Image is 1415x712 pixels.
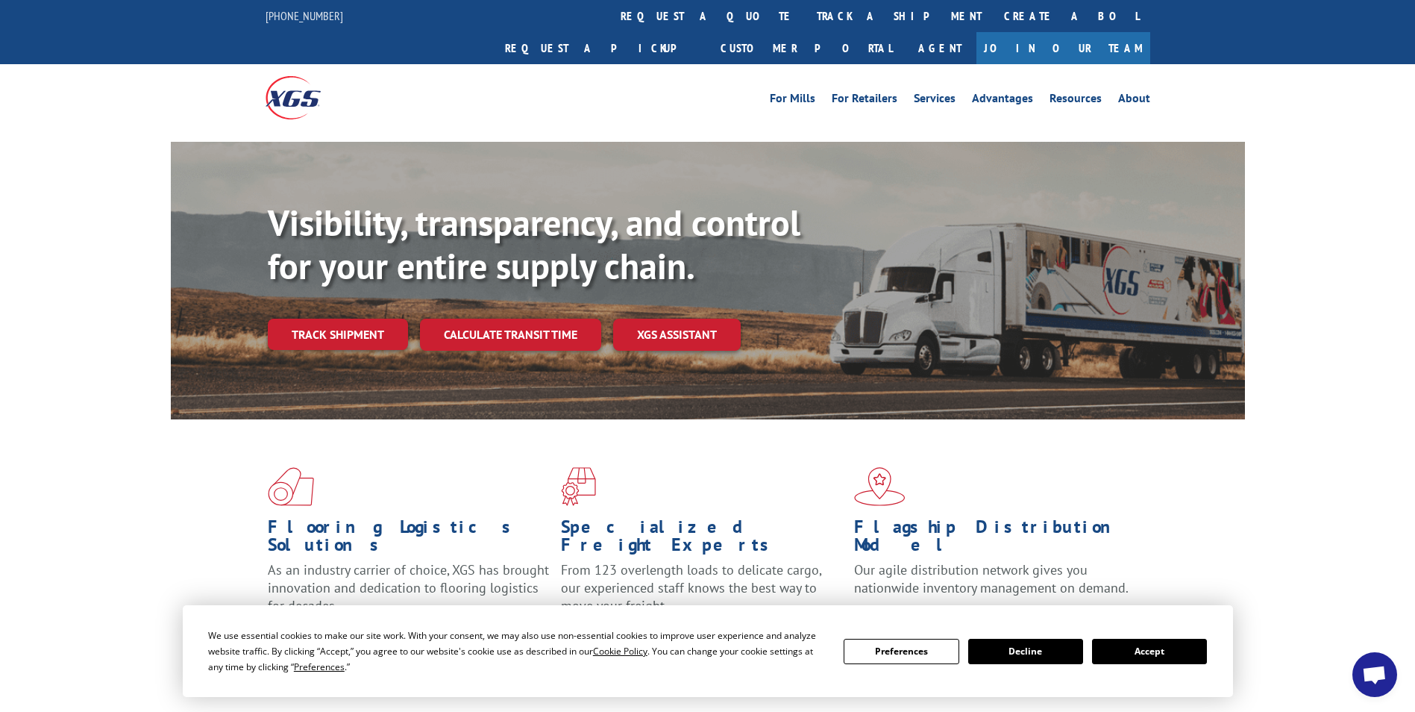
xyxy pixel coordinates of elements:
[268,518,550,561] h1: Flooring Logistics Solutions
[494,32,709,64] a: Request a pickup
[903,32,976,64] a: Agent
[268,319,408,350] a: Track shipment
[183,605,1233,697] div: Cookie Consent Prompt
[854,518,1136,561] h1: Flagship Distribution Model
[968,639,1083,664] button: Decline
[1050,93,1102,109] a: Resources
[976,32,1150,64] a: Join Our Team
[770,93,815,109] a: For Mills
[613,319,741,351] a: XGS ASSISTANT
[1092,639,1207,664] button: Accept
[709,32,903,64] a: Customer Portal
[561,467,596,506] img: xgs-icon-focused-on-flooring-red
[593,645,647,658] span: Cookie Policy
[294,661,345,673] span: Preferences
[844,639,959,664] button: Preferences
[561,561,843,628] p: From 123 overlength loads to delicate cargo, our experienced staff knows the best way to move you...
[266,8,343,23] a: [PHONE_NUMBER]
[268,561,549,614] span: As an industry carrier of choice, XGS has brought innovation and dedication to flooring logistics...
[208,628,826,675] div: We use essential cookies to make our site work. With your consent, we may also use non-essential ...
[420,319,601,351] a: Calculate transit time
[1352,652,1397,697] a: Open chat
[561,518,843,561] h1: Specialized Freight Experts
[832,93,897,109] a: For Retailers
[854,561,1129,596] span: Our agile distribution network gives you nationwide inventory management on demand.
[914,93,956,109] a: Services
[268,199,800,289] b: Visibility, transparency, and control for your entire supply chain.
[854,467,906,506] img: xgs-icon-flagship-distribution-model-red
[1118,93,1150,109] a: About
[268,467,314,506] img: xgs-icon-total-supply-chain-intelligence-red
[972,93,1033,109] a: Advantages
